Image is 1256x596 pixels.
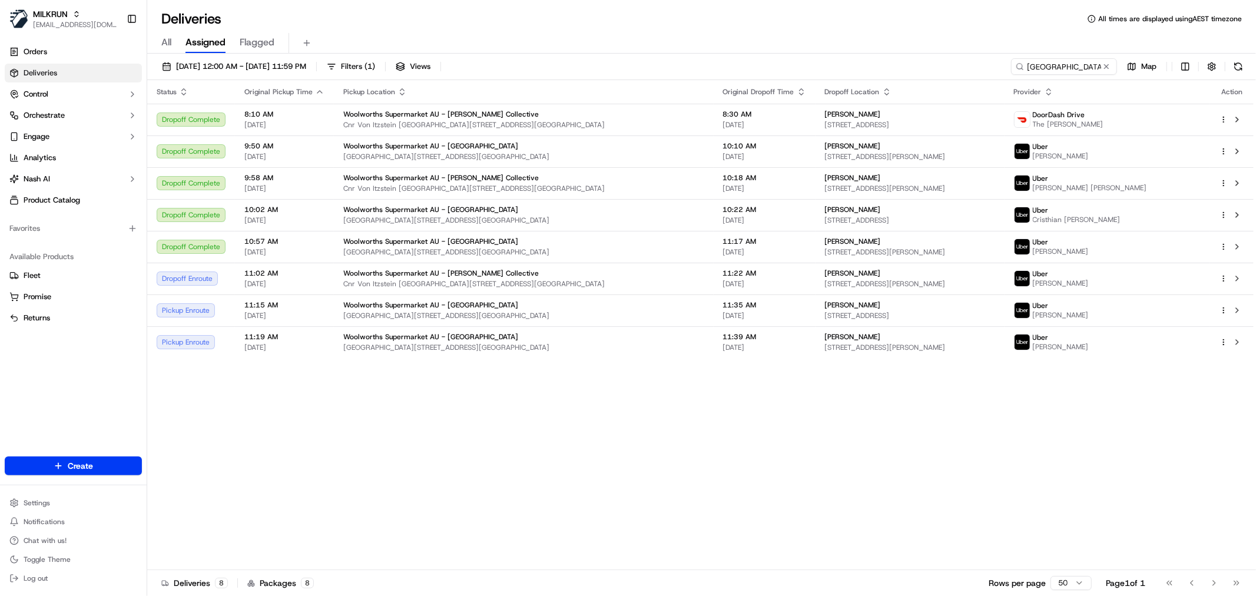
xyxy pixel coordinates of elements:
div: 8 [215,578,228,588]
span: All [161,35,171,49]
span: Cnr Von Itzstein [GEOGRAPHIC_DATA][STREET_ADDRESS][GEOGRAPHIC_DATA] [343,120,704,130]
span: [GEOGRAPHIC_DATA][STREET_ADDRESS][GEOGRAPHIC_DATA] [343,247,704,257]
span: Cnr Von Itzstein [GEOGRAPHIC_DATA][STREET_ADDRESS][GEOGRAPHIC_DATA] [343,279,704,289]
span: [DATE] [244,152,324,161]
button: MILKRUNMILKRUN[EMAIL_ADDRESS][DOMAIN_NAME] [5,5,122,33]
span: Views [410,61,430,72]
span: [DATE] 12:00 AM - [DATE] 11:59 PM [176,61,306,72]
img: uber-new-logo.jpeg [1015,144,1030,159]
span: Provider [1014,87,1042,97]
span: [PERSON_NAME] [1033,151,1089,161]
a: Deliveries [5,64,142,82]
span: Fleet [24,270,41,281]
img: uber-new-logo.jpeg [1015,239,1030,254]
span: 10:22 AM [723,205,806,214]
span: [STREET_ADDRESS][PERSON_NAME] [825,184,995,193]
img: MILKRUN [9,9,28,28]
span: [PERSON_NAME] [825,237,881,246]
span: [DATE] [244,120,324,130]
button: Notifications [5,514,142,530]
span: [STREET_ADDRESS] [825,216,995,225]
button: Log out [5,570,142,587]
span: [DATE] [244,216,324,225]
span: Filters [341,61,375,72]
span: [PERSON_NAME] [825,205,881,214]
button: Orchestrate [5,106,142,125]
a: Returns [9,313,137,323]
span: Create [68,460,93,472]
span: 8:10 AM [244,110,324,119]
span: 11:02 AM [244,269,324,278]
input: Type to search [1011,58,1117,75]
span: Orchestrate [24,110,65,121]
button: Filters(1) [322,58,380,75]
span: Woolworths Supermarket AU - [PERSON_NAME] Collective [343,269,539,278]
button: [EMAIL_ADDRESS][DOMAIN_NAME] [33,20,117,29]
span: [PERSON_NAME] [PERSON_NAME] [1033,183,1147,193]
span: [STREET_ADDRESS][PERSON_NAME] [825,247,995,257]
span: Uber [1033,237,1049,247]
span: [PERSON_NAME] [825,110,881,119]
span: [PERSON_NAME] [1033,279,1089,288]
span: [PERSON_NAME] [1033,247,1089,256]
span: Uber [1033,269,1049,279]
span: Deliveries [24,68,57,78]
button: Fleet [5,266,142,285]
span: DoorDash Drive [1033,110,1085,120]
span: Original Dropoff Time [723,87,794,97]
span: Pickup Location [343,87,395,97]
img: doordash_logo_v2.png [1015,112,1030,127]
a: Orders [5,42,142,61]
span: Notifications [24,517,65,527]
span: [DATE] [723,152,806,161]
span: Toggle Theme [24,555,71,564]
span: [GEOGRAPHIC_DATA][STREET_ADDRESS][GEOGRAPHIC_DATA] [343,152,704,161]
span: [PERSON_NAME] [825,173,881,183]
span: [DATE] [723,120,806,130]
span: Uber [1033,174,1049,183]
span: Cnr Von Itzstein [GEOGRAPHIC_DATA][STREET_ADDRESS][GEOGRAPHIC_DATA] [343,184,704,193]
span: Woolworths Supermarket AU - [PERSON_NAME] Collective [343,173,539,183]
span: [PERSON_NAME] [1033,342,1089,352]
span: 10:10 AM [723,141,806,151]
a: Analytics [5,148,142,167]
span: 10:57 AM [244,237,324,246]
span: [DATE] [244,343,324,352]
a: Product Catalog [5,191,142,210]
span: 11:39 AM [723,332,806,342]
span: Original Pickup Time [244,87,313,97]
button: Chat with us! [5,532,142,549]
button: Engage [5,127,142,146]
a: Fleet [9,270,137,281]
button: Nash AI [5,170,142,188]
span: [GEOGRAPHIC_DATA][STREET_ADDRESS][GEOGRAPHIC_DATA] [343,311,704,320]
a: Promise [9,292,137,302]
span: [DATE] [723,311,806,320]
span: Promise [24,292,51,302]
span: Woolworths Supermarket AU - [GEOGRAPHIC_DATA] [343,237,518,246]
span: [PERSON_NAME] [825,141,881,151]
span: Control [24,89,48,100]
span: 8:30 AM [723,110,806,119]
span: Analytics [24,153,56,163]
div: 8 [301,578,314,588]
span: All times are displayed using AEST timezone [1098,14,1242,24]
span: Orders [24,47,47,57]
div: Deliveries [161,577,228,589]
span: Log out [24,574,48,583]
span: Uber [1033,301,1049,310]
span: Uber [1033,333,1049,342]
span: Returns [24,313,50,323]
div: Action [1219,87,1244,97]
span: 9:50 AM [244,141,324,151]
img: uber-new-logo.jpeg [1015,176,1030,191]
div: Available Products [5,247,142,266]
span: [STREET_ADDRESS][PERSON_NAME] [825,152,995,161]
span: Nash AI [24,174,50,184]
span: 10:02 AM [244,205,324,214]
span: [PERSON_NAME] [825,300,881,310]
button: [DATE] 12:00 AM - [DATE] 11:59 PM [157,58,311,75]
span: 9:58 AM [244,173,324,183]
span: [DATE] [244,184,324,193]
